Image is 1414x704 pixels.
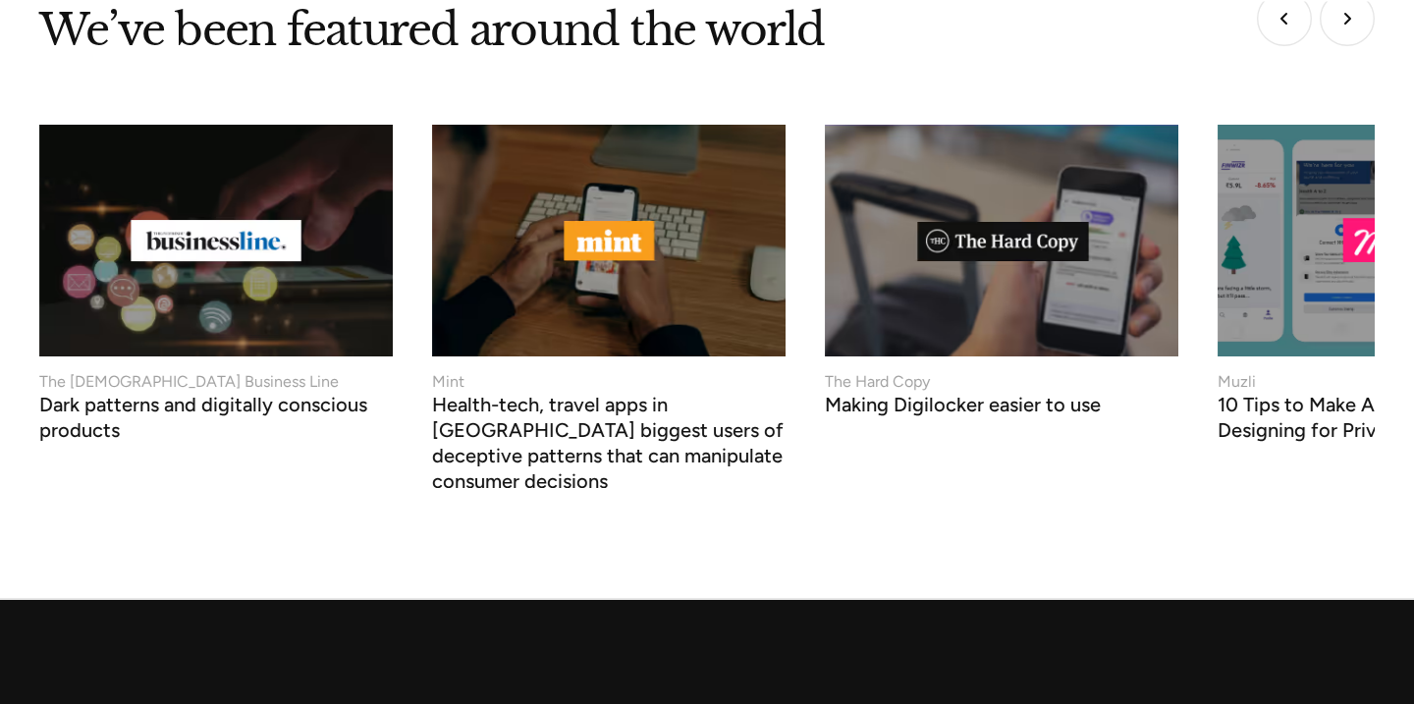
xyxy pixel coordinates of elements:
h3: Making Digilocker easier to use [825,398,1101,417]
a: The Hard CopyMaking Digilocker easier to use [825,125,1178,412]
h3: Dark patterns and digitally conscious products [39,398,393,443]
h3: Health-tech, travel apps in [GEOGRAPHIC_DATA] biggest users of deceptive patterns that can manipu... [432,398,786,494]
div: Mint [432,370,464,394]
div: Muzli [1218,370,1256,394]
a: MintHealth-tech, travel apps in [GEOGRAPHIC_DATA] biggest users of deceptive patterns that can ma... [432,125,786,489]
a: The [DEMOGRAPHIC_DATA] Business LineDark patterns and digitally conscious products [39,125,393,438]
div: The Hard Copy [825,370,930,394]
div: The [DEMOGRAPHIC_DATA] Business Line [39,370,339,394]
